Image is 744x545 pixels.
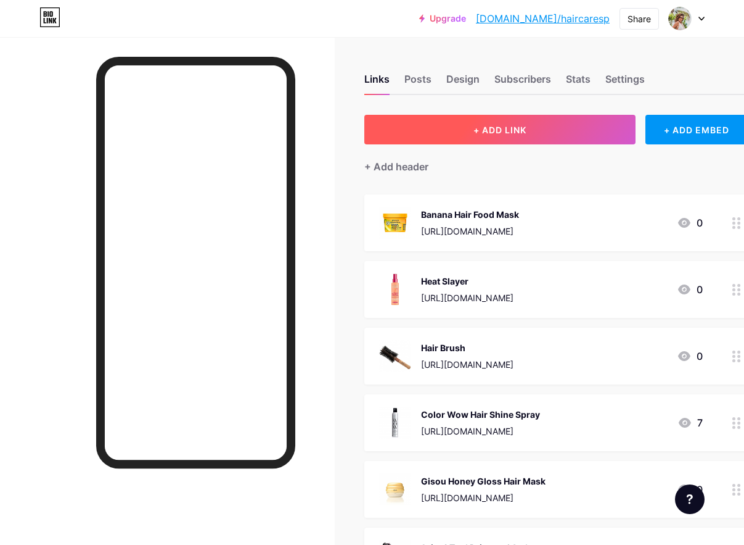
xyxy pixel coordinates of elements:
img: Heat Slayer [379,273,411,306]
div: + Add header [364,159,428,174]
div: Color Wow Hair Shine Spray [421,408,540,421]
img: Color Wow Hair Shine Spray [379,407,411,439]
div: Subscribers [494,72,551,94]
div: [URL][DOMAIN_NAME] [421,225,519,238]
div: Posts [404,72,431,94]
img: Gisou Honey Gloss Hair Mask [379,473,411,505]
a: Upgrade [419,14,466,23]
div: Stats [566,72,591,94]
div: 0 [677,349,703,364]
div: [URL][DOMAIN_NAME] [421,291,513,304]
span: + ADD LINK [473,125,526,135]
img: Banana Hair Food Mask [379,207,411,239]
div: Settings [605,72,645,94]
div: [URL][DOMAIN_NAME] [421,491,546,504]
div: [URL][DOMAIN_NAME] [421,425,540,438]
div: Banana Hair Food Mask [421,208,519,221]
img: hairstylesis [668,7,692,30]
button: + ADD LINK [364,115,636,144]
img: Hair Brush [379,340,411,372]
a: [DOMAIN_NAME]/haircaresp [476,11,610,26]
div: Hair Brush [421,341,513,354]
div: Design [446,72,480,94]
div: [URL][DOMAIN_NAME] [421,358,513,371]
div: Links [364,72,390,94]
div: Heat Slayer [421,275,513,288]
div: 0 [677,282,703,297]
div: 7 [677,415,703,430]
div: Gisou Honey Gloss Hair Mask [421,475,546,488]
div: 0 [677,215,703,230]
div: Share [627,12,651,25]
